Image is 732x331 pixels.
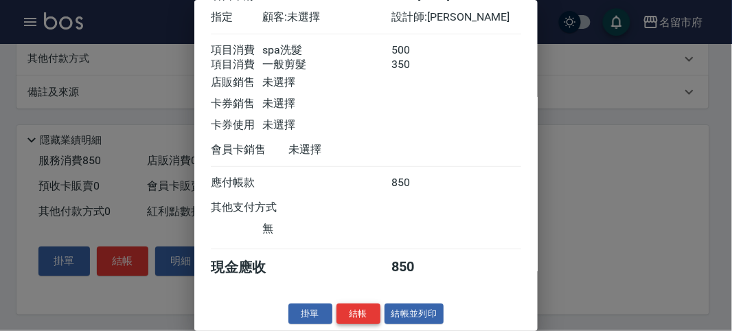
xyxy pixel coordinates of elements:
[392,258,444,277] div: 850
[262,97,391,111] div: 未選擇
[262,10,391,25] div: 顧客: 未選擇
[211,176,262,190] div: 應付帳款
[262,58,391,72] div: 一般剪髮
[385,304,444,325] button: 結帳並列印
[211,258,288,277] div: 現金應收
[288,304,332,325] button: 掛單
[211,10,262,25] div: 指定
[336,304,380,325] button: 結帳
[211,118,262,133] div: 卡券使用
[262,76,391,90] div: 未選擇
[211,58,262,72] div: 項目消費
[211,201,314,215] div: 其他支付方式
[211,97,262,111] div: 卡券銷售
[262,222,391,236] div: 無
[392,176,444,190] div: 850
[262,118,391,133] div: 未選擇
[211,143,288,157] div: 會員卡銷售
[262,43,391,58] div: spa洗髮
[392,10,521,25] div: 設計師: [PERSON_NAME]
[211,43,262,58] div: 項目消費
[392,58,444,72] div: 350
[288,143,418,157] div: 未選擇
[392,43,444,58] div: 500
[211,76,262,90] div: 店販銷售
